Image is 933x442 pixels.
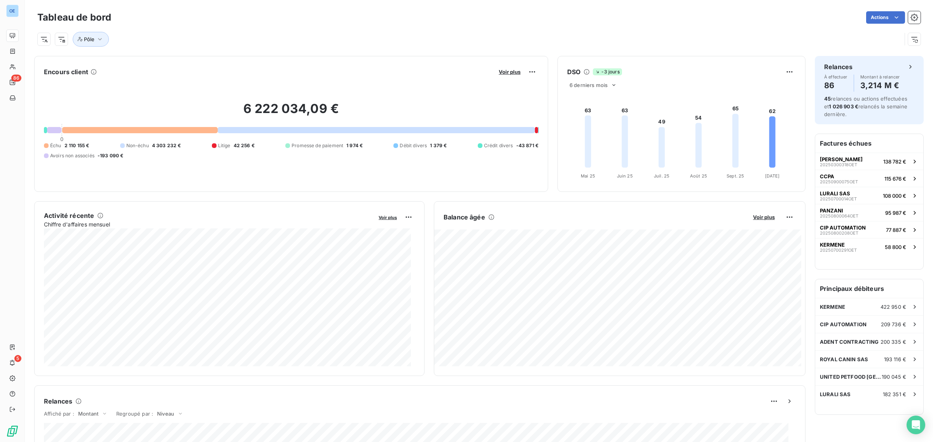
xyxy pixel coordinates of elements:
[44,67,88,77] h6: Encours client
[50,142,61,149] span: Échu
[98,152,124,159] span: -193 090 €
[824,79,847,92] h4: 86
[581,173,595,179] tspan: Mai 25
[292,142,343,149] span: Promesse de paiement
[765,173,780,179] tspan: [DATE]
[126,142,149,149] span: Non-échu
[815,238,923,255] button: KERMENE20250700291OET58 800 €
[6,5,19,17] div: OE
[820,391,851,397] span: LURALI SAS
[907,416,925,434] div: Open Intercom Messenger
[820,179,858,184] span: 20250900075OET
[883,193,906,199] span: 108 000 €
[815,187,923,204] button: LURALI SAS20250700014OET108 000 €
[84,36,94,42] span: Pôle
[44,101,538,124] h2: 6 222 034,09 €
[860,75,900,79] span: Montant à relancer
[815,170,923,187] button: CCPA20250900075OET115 676 €
[751,214,777,221] button: Voir plus
[73,32,109,47] button: Pôle
[14,355,21,362] span: 5
[60,136,63,142] span: 0
[815,221,923,238] button: CIP AUTOMATION20250800208OET77 887 €
[44,220,373,228] span: Chiffre d'affaires mensuel
[885,244,906,250] span: 58 800 €
[820,321,867,327] span: CIP AUTOMATION
[400,142,427,149] span: Débit divers
[727,173,744,179] tspan: Sept. 25
[444,212,485,222] h6: Balance âgée
[815,279,923,298] h6: Principaux débiteurs
[824,75,847,79] span: À effectuer
[496,68,523,75] button: Voir plus
[44,411,74,417] span: Affiché par :
[820,248,857,252] span: 20250700291OET
[883,158,906,165] span: 138 782 €
[78,411,98,417] span: Montant
[815,134,923,153] h6: Factures échues
[881,321,906,327] span: 209 736 €
[346,142,363,149] span: 1 974 €
[152,142,181,149] span: 4 303 232 €
[499,69,521,75] span: Voir plus
[820,304,845,310] span: KERMENE
[820,374,882,380] span: UNITED PETFOOD [GEOGRAPHIC_DATA] SRL
[37,10,111,24] h3: Tableau de bord
[516,142,538,149] span: -43 871 €
[815,153,923,170] button: [PERSON_NAME]20250300318OET138 782 €
[824,96,831,102] span: 45
[820,162,857,167] span: 20250300318OET
[593,68,622,75] span: -3 jours
[881,339,906,345] span: 200 335 €
[234,142,255,149] span: 42 256 €
[886,227,906,233] span: 77 887 €
[881,304,906,310] span: 422 950 €
[430,142,447,149] span: 1 379 €
[570,82,608,88] span: 6 derniers mois
[884,356,906,362] span: 193 116 €
[157,411,174,417] span: Niveau
[11,75,21,82] span: 86
[882,374,906,380] span: 190 045 €
[824,96,907,117] span: relances ou actions effectuées et relancés la semaine dernière.
[884,176,906,182] span: 115 676 €
[820,190,850,197] span: LURALI SAS
[820,242,845,248] span: KERMENE
[690,173,707,179] tspan: Août 25
[820,214,858,218] span: 20250800064OET
[866,11,905,24] button: Actions
[116,411,153,417] span: Regroupé par :
[567,67,580,77] h6: DSO
[820,197,857,201] span: 20250700014OET
[617,173,633,179] tspan: Juin 25
[65,142,89,149] span: 2 110 155 €
[44,211,94,220] h6: Activité récente
[820,224,866,231] span: CIP AUTOMATION
[379,215,397,220] span: Voir plus
[815,204,923,221] button: PANZANI20250800064OET95 987 €
[218,142,231,149] span: Litige
[820,173,834,179] span: CCPA
[820,356,868,362] span: ROYAL CANIN SAS
[753,214,775,220] span: Voir plus
[820,339,879,345] span: ADENT CONTRACTING
[883,391,906,397] span: 182 351 €
[44,397,72,406] h6: Relances
[860,79,900,92] h4: 3,214 M €
[50,152,94,159] span: Avoirs non associés
[820,231,858,235] span: 20250800208OET
[820,207,843,214] span: PANZANI
[885,210,906,216] span: 95 987 €
[824,62,853,71] h6: Relances
[6,425,19,437] img: Logo LeanPay
[820,156,863,162] span: [PERSON_NAME]
[829,103,858,110] span: 1 026 903 €
[484,142,513,149] span: Crédit divers
[376,214,399,221] button: Voir plus
[654,173,669,179] tspan: Juil. 25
